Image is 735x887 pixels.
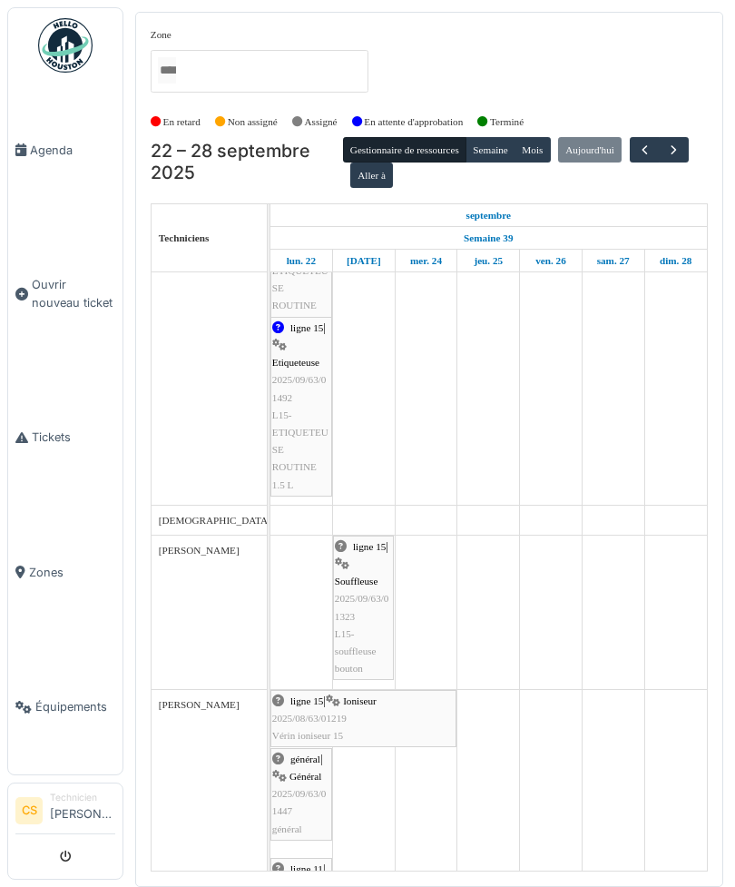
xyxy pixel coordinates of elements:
a: 23 septembre 2025 [342,250,386,272]
span: Souffleuse [335,576,378,586]
span: Général [289,771,321,782]
div: Technicien [50,791,115,804]
span: ligne 11 [290,863,323,874]
div: | [272,320,330,494]
label: Zone [151,27,171,43]
a: 22 septembre 2025 [282,250,320,272]
span: L15-souffleuse bouton [335,628,377,674]
span: général [290,754,320,764]
span: général [272,823,302,834]
span: 2025/09/63/01492 [272,374,327,402]
a: Semaine 39 [459,227,517,250]
a: CS Technicien[PERSON_NAME] [15,791,115,834]
span: ligne 15 [290,695,323,706]
a: 24 septembre 2025 [406,250,446,272]
span: 2025/08/63/01219 [272,713,347,724]
button: Aller à [350,163,393,188]
a: Zones [8,505,122,640]
label: En attente d'approbation [364,114,463,130]
button: Semaine [465,137,515,163]
li: CS [15,797,43,824]
a: Tickets [8,370,122,505]
span: Ouvrir nouveau ticket [32,276,115,310]
button: Aujourd'hui [558,137,622,163]
a: Ouvrir nouveau ticket [8,218,122,370]
span: Équipements [35,698,115,715]
span: Zones [29,564,115,581]
span: Etiqueteuse [272,357,319,368]
span: [PERSON_NAME] [159,699,240,710]
div: | [272,693,455,745]
span: Agenda [30,142,115,159]
li: [PERSON_NAME] [50,791,115,830]
a: 28 septembre 2025 [655,250,696,272]
span: L15-ETIQUETEUSE ROUTINE 1.5 L [272,409,328,490]
button: Mois [514,137,551,163]
span: ligne 15 [353,541,386,552]
span: [DEMOGRAPHIC_DATA][PERSON_NAME] [159,515,352,526]
a: 27 septembre 2025 [593,250,634,272]
label: En retard [163,114,201,130]
label: Assigné [305,114,338,130]
span: 2025/09/63/01323 [335,593,389,621]
span: Tickets [32,429,115,446]
img: Badge_color-CXgf-gQk.svg [38,18,93,73]
button: Précédent [630,137,660,163]
span: 2025/09/63/01447 [272,788,327,816]
button: Gestionnaire de ressources [343,137,466,163]
label: Non assigné [228,114,278,130]
a: 26 septembre 2025 [531,250,571,272]
a: 25 septembre 2025 [469,250,507,272]
span: ligne 15 [290,322,323,333]
h2: 22 – 28 septembre 2025 [151,141,343,183]
div: | [272,751,330,838]
a: 22 septembre 2025 [462,204,516,227]
a: Équipements [8,640,122,775]
span: [PERSON_NAME] [159,545,240,556]
input: Tous [158,57,176,84]
a: Agenda [8,83,122,218]
span: Ioniseur [343,695,377,706]
span: Techniciens [159,232,210,243]
label: Terminé [490,114,524,130]
span: Vérin ioniseur 15 [272,730,343,741]
button: Suivant [659,137,689,163]
div: | [335,538,392,678]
